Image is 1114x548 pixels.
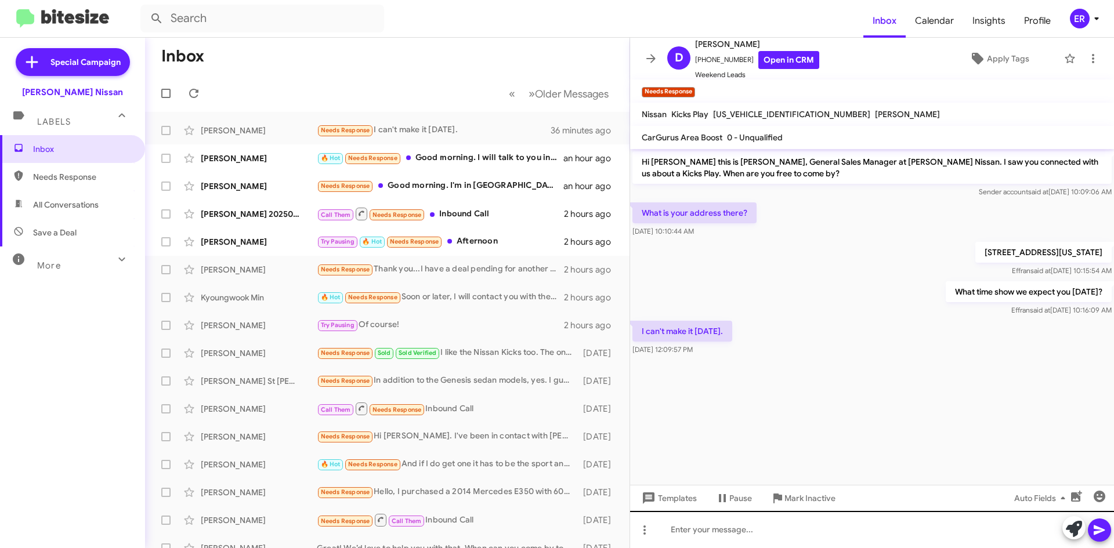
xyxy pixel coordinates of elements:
span: Inbox [33,143,132,155]
div: [PERSON_NAME] [201,487,317,498]
div: [PERSON_NAME] Nissan [22,86,123,98]
span: Sender account [DATE] 10:09:06 AM [979,187,1112,196]
span: Needs Response [348,460,397,468]
div: Good morning. I'm in [GEOGRAPHIC_DATA] are you able to get me stock #250838A for $25k total drive... [317,179,563,193]
div: Thank you...I have a deal pending for another vehicle.... [317,263,564,276]
span: Labels [37,117,71,127]
div: [DATE] [577,459,620,470]
span: 🔥 Hot [321,460,341,468]
div: And if I do get one it has to be the sport and a manual [317,458,577,471]
span: Profile [1015,4,1060,38]
span: [US_VEHICLE_IDENTIFICATION_NUMBER] [713,109,870,119]
a: Special Campaign [16,48,130,76]
div: [DATE] [577,347,620,359]
span: Needs Response [321,433,370,440]
div: [DATE] [577,487,620,498]
div: an hour ago [563,180,620,192]
span: Kicks Play [671,109,708,119]
div: ER [1070,9,1090,28]
span: Templates [639,488,697,509]
span: Nissan [642,109,667,119]
p: [STREET_ADDRESS][US_STATE] [975,242,1112,263]
div: 2 hours ago [564,292,620,303]
span: 🔥 Hot [321,293,341,301]
div: Hello, I purchased a 2014 Mercedes E350 with 60,000 miles, no accidents and one owner. If it's no... [317,485,577,499]
div: [DATE] [577,375,620,387]
div: 2 hours ago [564,236,620,248]
div: [PERSON_NAME] [201,153,317,164]
a: Open in CRM [758,51,819,69]
div: Inbound Call [317,513,577,527]
span: Needs Response [321,266,370,273]
span: Save a Deal [33,227,77,238]
div: Of course! [317,318,564,332]
span: More [37,260,61,271]
div: [PERSON_NAME] 20250900000000 [201,208,317,220]
div: [PERSON_NAME] [201,125,317,136]
button: ER [1060,9,1101,28]
small: Needs Response [642,87,695,97]
span: 🔥 Hot [321,154,341,162]
div: I can't make it [DATE]. [317,124,551,137]
span: Special Campaign [50,56,121,68]
span: said at [1028,187,1048,196]
div: Soon or later, I will contact you with the schedule and appointment. [317,291,564,304]
div: [PERSON_NAME] [201,320,317,331]
span: « [509,86,515,101]
button: Previous [502,82,522,106]
span: Mark Inactive [784,488,835,509]
button: Next [522,82,616,106]
span: Needs Response [321,517,370,525]
div: 2 hours ago [564,264,620,275]
span: Needs Response [33,171,132,183]
span: Needs Response [321,488,370,496]
div: Kyoungwook Min [201,292,317,303]
span: » [529,86,535,101]
a: Calendar [906,4,963,38]
a: Insights [963,4,1015,38]
p: I can't make it [DATE]. [632,321,732,342]
span: Needs Response [321,126,370,134]
span: Apply Tags [987,48,1029,69]
div: [PERSON_NAME] [201,236,317,248]
div: Hi [PERSON_NAME]. I've been in contact with [PERSON_NAME] this morning about frontier sv crew cab... [317,430,577,443]
span: Pause [729,488,752,509]
div: [DATE] [577,514,620,526]
span: Call Them [392,517,422,525]
div: [PERSON_NAME] [201,403,317,415]
button: Templates [630,488,706,509]
span: Needs Response [348,293,397,301]
span: Sold [378,349,391,357]
span: Try Pausing [321,321,355,329]
span: Needs Response [321,377,370,384]
span: Sold Verified [399,349,437,357]
div: Inbound Call [317,401,577,416]
span: D [675,49,683,67]
span: Call Them [321,406,351,413]
a: Inbox [863,4,906,38]
span: Call Them [321,211,351,219]
span: Older Messages [535,88,609,100]
span: Needs Response [372,211,422,219]
div: an hour ago [563,153,620,164]
div: [PERSON_NAME] [201,264,317,275]
p: What is your address there? [632,202,757,223]
div: [DATE] [577,431,620,442]
p: What time show we expect you [DATE]? [946,281,1112,302]
span: 0 - Unqualified [727,132,783,143]
div: Afternoon [317,235,564,248]
span: All Conversations [33,199,99,211]
nav: Page navigation example [502,82,616,106]
div: I like the Nissan Kicks too. The only thing holding me back is I owe about $6000 on my 2020 Chevy... [317,346,577,360]
button: Mark Inactive [761,488,845,509]
span: [PHONE_NUMBER] [695,51,819,69]
span: 🔥 Hot [362,238,382,245]
span: Needs Response [321,182,370,190]
div: [PERSON_NAME] St [PERSON_NAME] [201,375,317,387]
span: Needs Response [348,154,397,162]
h1: Inbox [161,47,204,66]
input: Search [140,5,384,32]
span: [PERSON_NAME] [695,37,819,51]
button: Apply Tags [939,48,1058,69]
